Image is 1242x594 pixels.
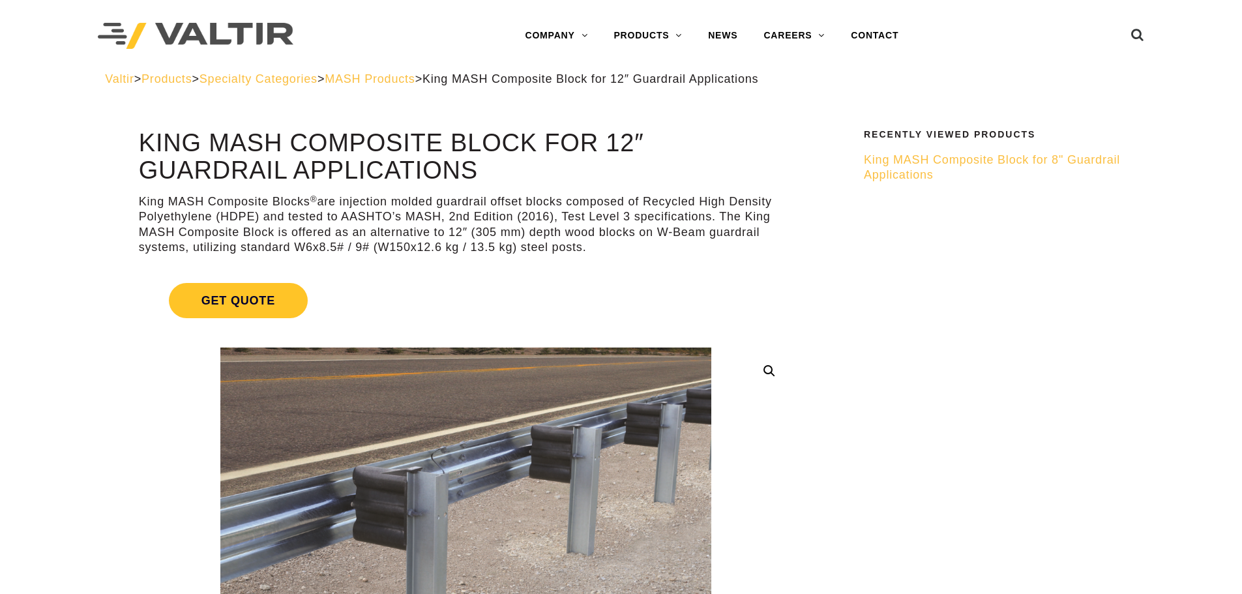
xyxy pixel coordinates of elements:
h1: King MASH Composite Block for 12″ Guardrail Applications [139,130,793,185]
a: COMPANY [512,23,600,49]
a: NEWS [695,23,750,49]
a: King MASH Composite Block for 8" Guardrail Applications [864,153,1129,183]
a: MASH Products [325,72,415,85]
a: Get Quote [139,267,793,334]
a: Products [141,72,192,85]
h2: Recently Viewed Products [864,130,1129,140]
a: PRODUCTS [600,23,695,49]
a: Specialty Categories [200,72,318,85]
span: Get Quote [169,283,308,318]
p: King MASH Composite Blocks are injection molded guardrail offset blocks composed of Recycled High... [139,194,793,256]
div: > > > > [105,72,1137,87]
sup: ® [310,194,318,204]
a: CONTACT [838,23,911,49]
a: Valtir [105,72,134,85]
span: King MASH Composite Block for 12″ Guardrail Applications [422,72,758,85]
span: King MASH Composite Block for 8" Guardrail Applications [864,153,1120,181]
a: CAREERS [750,23,838,49]
img: Valtir [98,23,293,50]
